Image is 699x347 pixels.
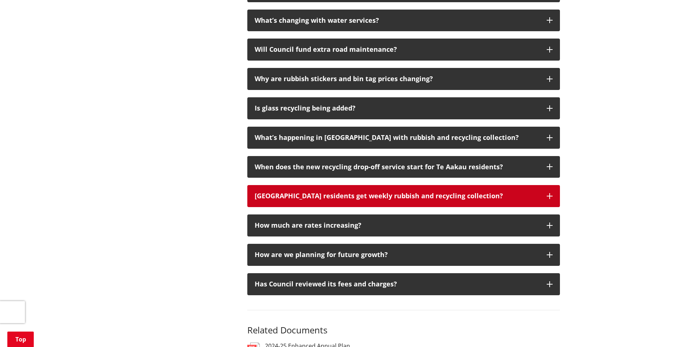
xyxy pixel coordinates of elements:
[255,134,539,141] div: What’s happening in [GEOGRAPHIC_DATA] with rubbish and recycling collection?
[255,251,539,259] div: How are we planning for future growth?
[247,39,560,61] button: Will Council fund extra road maintenance?
[255,281,539,288] div: Has Council reviewed its fees and charges?
[255,105,539,112] div: Is glass recycling being added?
[247,156,560,178] button: When does the new recycling drop-off service start for Te Aakau residents?
[247,185,560,207] button: [GEOGRAPHIC_DATA] residents get weekly rubbish and recycling collection?
[247,325,560,336] h3: Related Documents
[247,10,560,32] button: What’s changing with water services?
[255,222,539,229] div: How much are rates increasing?
[255,46,539,53] div: Will Council fund extra road maintenance?
[7,332,34,347] a: Top
[665,316,692,343] iframe: Messenger Launcher
[255,163,539,171] div: When does the new recycling drop-off service start for Te Aakau residents?
[247,244,560,266] button: How are we planning for future growth?
[247,214,560,236] button: How much are rates increasing?
[255,75,539,83] div: Why are rubbish stickers and bin tag prices changing?
[247,273,560,295] button: Has Council reviewed its fees and charges?
[255,192,539,200] div: [GEOGRAPHIC_DATA] residents get weekly rubbish and recycling collection?
[247,127,560,149] button: What’s happening in [GEOGRAPHIC_DATA] with rubbish and recycling collection?
[247,97,560,119] button: Is glass recycling being added?
[247,68,560,90] button: Why are rubbish stickers and bin tag prices changing?
[255,17,539,24] div: What’s changing with water services?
